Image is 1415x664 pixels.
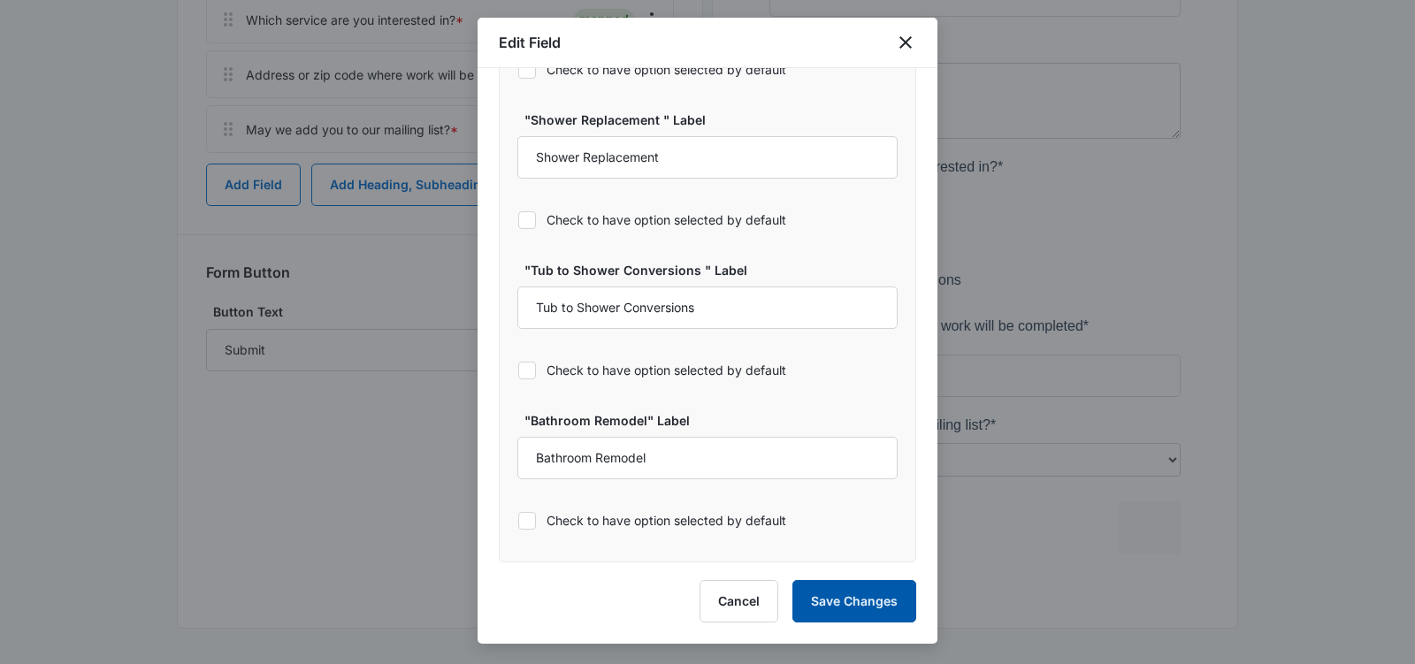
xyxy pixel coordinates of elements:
label: "Tub to Shower Conversions " Label [524,261,905,279]
h1: Edit Field [499,32,561,53]
button: Cancel [700,580,778,622]
button: close [895,32,916,53]
button: Save Changes [792,580,916,622]
label: Check to have option selected by default [517,210,898,229]
label: Tub to Shower Conversions [18,532,192,553]
label: Check to have option selected by default [517,361,898,379]
input: "Bathroom Remodel" Label [517,437,898,479]
label: "Shower Replacement " Label [524,111,905,129]
label: Check to have option selected by default [517,60,898,79]
input: "Tub to Shower Conversions " Label [517,286,898,329]
label: "Bathroom Remodel" Label [524,411,905,430]
label: General Inquiry [18,447,114,469]
label: Shower Replacement [18,504,153,525]
label: Check to have option selected by default [517,511,898,530]
input: "Shower Replacement " Label [517,136,898,179]
label: Bath Replacement [18,476,134,497]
